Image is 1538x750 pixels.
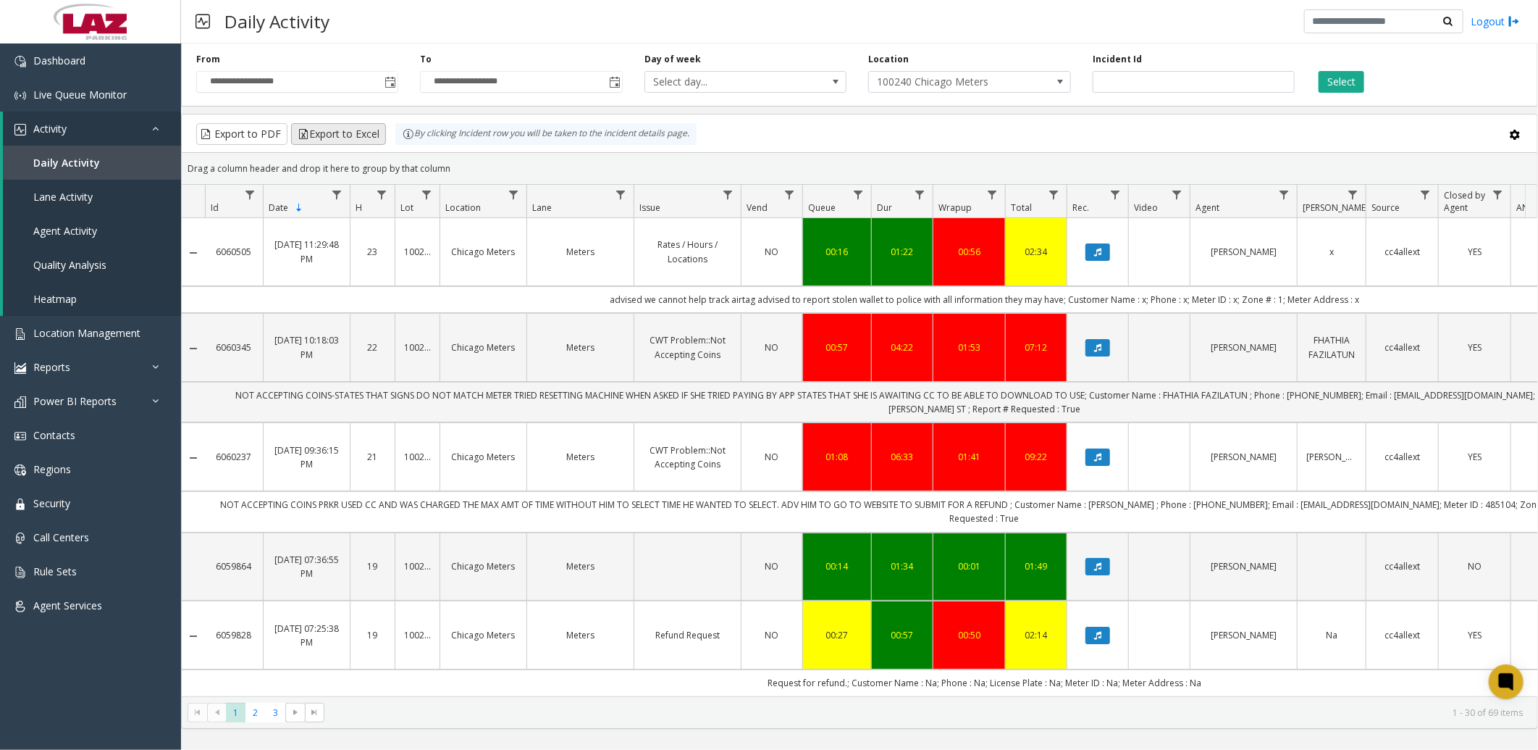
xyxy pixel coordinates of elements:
span: YES [1468,246,1482,258]
span: Issue [639,201,660,214]
a: 21 [359,450,386,464]
span: Power BI Reports [33,394,117,408]
a: 02:34 [1014,245,1058,259]
span: H [356,201,362,214]
span: Lot [400,201,413,214]
a: Rates / Hours / Locations [643,238,732,265]
a: YES [1447,450,1502,464]
a: [DATE] 07:36:55 PM [272,553,341,580]
a: Meters [536,341,625,354]
a: Heatmap [3,282,181,316]
span: Regions [33,462,71,476]
label: Location [868,53,909,66]
h3: Daily Activity [217,4,337,39]
a: 02:14 [1014,628,1058,642]
a: 6060237 [214,450,254,464]
span: Closed by Agent [1444,189,1485,214]
a: 6059864 [214,559,254,573]
a: 01:41 [942,450,996,464]
img: 'icon' [14,328,26,340]
span: Source [1371,201,1400,214]
div: 09:22 [1014,450,1058,464]
a: Chicago Meters [449,628,518,642]
a: Location Filter Menu [504,185,524,204]
a: 100240 [404,245,431,259]
span: Activity [33,122,67,136]
a: 00:14 [812,559,862,573]
a: Lane Activity [3,180,181,214]
a: Wrapup Filter Menu [983,185,1002,204]
a: CWT Problem::Not Accepting Coins [643,333,732,361]
span: Dashboard [33,54,85,67]
a: 00:16 [812,245,862,259]
label: To [420,53,432,66]
span: Go to the last page [308,707,320,718]
a: Na [1306,628,1357,642]
a: [DATE] 09:36:15 PM [272,443,341,471]
img: 'icon' [14,396,26,408]
span: 100240 Chicago Meters [869,72,1030,92]
div: 04:22 [881,341,924,354]
a: cc4allext [1375,245,1429,259]
a: 23 [359,245,386,259]
a: Chicago Meters [449,450,518,464]
a: 00:50 [942,628,996,642]
a: [PERSON_NAME] [1199,559,1288,573]
a: 00:01 [942,559,996,573]
a: Lane Filter Menu [611,185,631,204]
a: NO [750,341,794,354]
a: 01:34 [881,559,924,573]
a: Chicago Meters [449,341,518,354]
a: cc4allext [1375,559,1429,573]
a: 6060345 [214,341,254,354]
span: Id [211,201,219,214]
span: Go to the next page [285,703,305,723]
a: 06:33 [881,450,924,464]
span: Page 2 [245,703,265,722]
button: Export to Excel [291,123,386,145]
a: 07:12 [1014,341,1058,354]
span: ANI [1516,201,1531,214]
span: Security [33,496,70,510]
a: Lot Filter Menu [417,185,437,204]
span: Contacts [33,428,75,442]
a: [DATE] 07:25:38 PM [272,622,341,649]
span: Toggle popup [606,72,622,92]
div: 00:56 [942,245,996,259]
a: cc4allext [1375,341,1429,354]
label: Day of week [644,53,701,66]
a: [PERSON_NAME] [1199,245,1288,259]
span: Reports [33,360,70,374]
span: Location Management [33,326,140,340]
span: NO [765,451,779,463]
div: 01:53 [942,341,996,354]
img: pageIcon [196,4,210,39]
a: NO [750,628,794,642]
span: Agent Services [33,599,102,612]
div: 00:27 [812,628,862,642]
a: 100240 [404,559,431,573]
a: Rec. Filter Menu [1106,185,1125,204]
span: Date [269,201,288,214]
a: Meters [536,450,625,464]
a: Refund Request [643,628,732,642]
a: 100240 [404,341,431,354]
span: Vend [747,201,768,214]
a: 19 [359,628,386,642]
a: 01:08 [812,450,862,464]
img: 'icon' [14,430,26,442]
a: 100240 [404,628,431,642]
img: 'icon' [14,90,26,101]
span: Video [1134,201,1158,214]
div: Data table [182,185,1537,696]
a: Activity [3,112,181,146]
a: Chicago Meters [449,559,518,573]
img: 'icon' [14,464,26,476]
a: [PERSON_NAME] [1306,450,1357,464]
img: 'icon' [14,601,26,612]
span: [PERSON_NAME] [1303,201,1369,214]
